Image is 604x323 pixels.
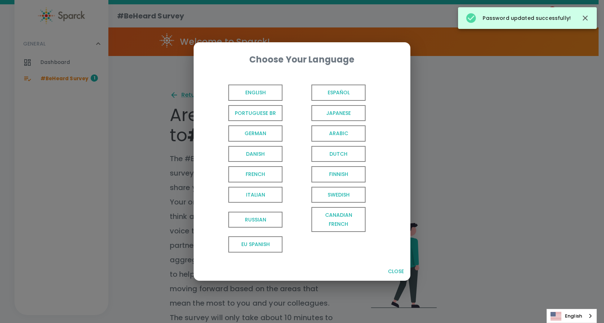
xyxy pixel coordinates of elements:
[285,205,368,234] button: Canadian French
[228,146,282,162] span: Danish
[311,125,366,142] span: Arabic
[311,105,366,121] span: Japanese
[228,187,282,203] span: Italian
[285,123,368,144] button: Arabic
[285,185,368,205] button: Swedish
[228,212,282,228] span: Russian
[202,123,285,144] button: German
[311,207,366,232] span: Canadian French
[285,144,368,164] button: Dutch
[311,166,366,182] span: Finnish
[465,9,571,27] div: Password updated successfully!
[228,105,282,121] span: Portuguese BR
[202,185,285,205] button: Italian
[547,309,597,323] aside: Language selected: English
[228,125,282,142] span: German
[202,82,285,103] button: English
[228,166,282,182] span: French
[384,265,407,278] button: Close
[285,82,368,103] button: Español
[311,146,366,162] span: Dutch
[228,85,282,101] span: English
[202,234,285,255] button: EU Spanish
[285,164,368,185] button: Finnish
[311,85,366,101] span: Español
[228,236,282,253] span: EU Spanish
[202,205,285,234] button: Russian
[547,309,596,323] a: English
[205,54,399,65] div: Choose Your Language
[202,164,285,185] button: French
[202,103,285,124] button: Portuguese BR
[202,144,285,164] button: Danish
[285,103,368,124] button: Japanese
[311,187,366,203] span: Swedish
[547,309,597,323] div: Language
